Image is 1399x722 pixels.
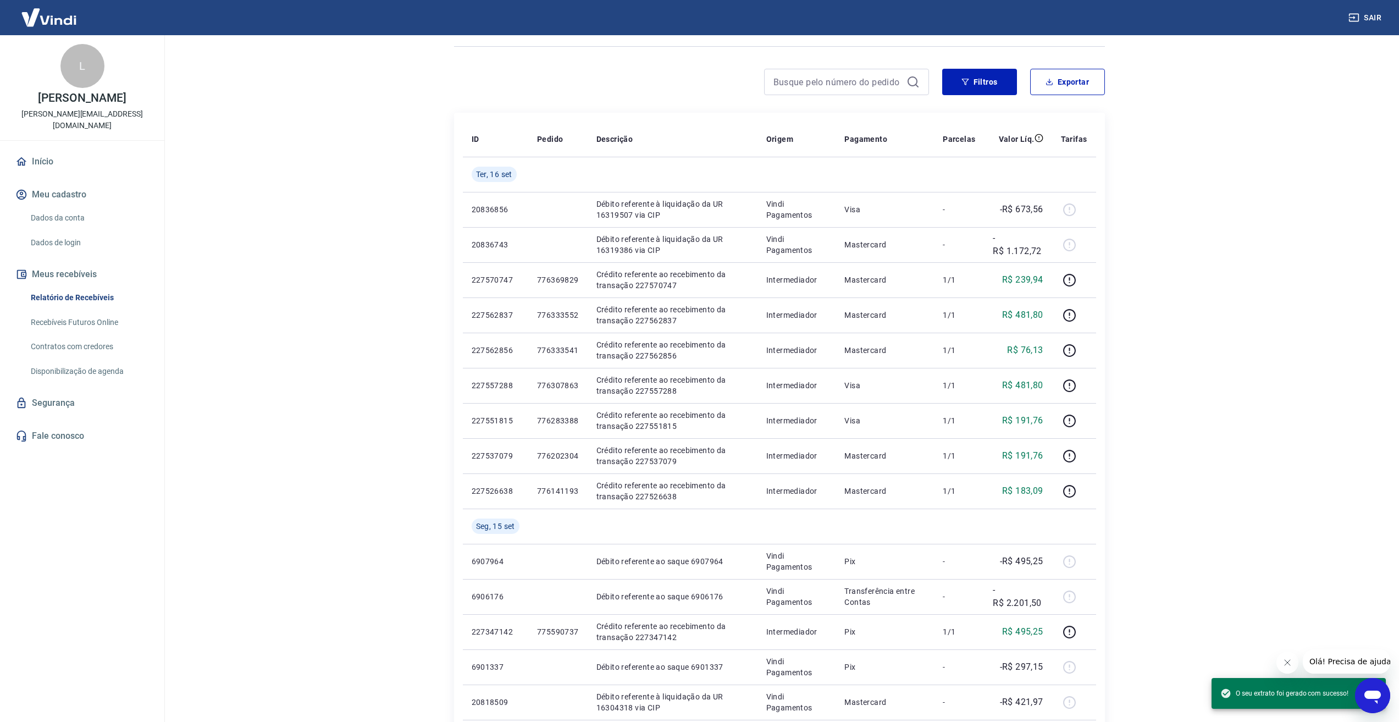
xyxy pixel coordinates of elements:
p: Vindi Pagamentos [766,199,827,221]
p: Mastercard [844,486,925,497]
p: 227570747 [472,274,519,285]
p: 776307863 [537,380,579,391]
p: R$ 191,76 [1002,414,1043,427]
p: 776202304 [537,450,579,461]
p: R$ 495,25 [1002,625,1043,638]
p: 775590737 [537,626,579,637]
p: -R$ 2.201,50 [993,583,1043,610]
img: Vindi [13,1,85,34]
span: Ter, 16 set [476,169,512,180]
p: [PERSON_NAME][EMAIL_ADDRESS][DOMAIN_NAME] [9,108,156,131]
p: Mastercard [844,310,925,321]
button: Meu cadastro [13,183,151,207]
p: 1/1 [943,380,975,391]
p: - [943,239,975,250]
p: 1/1 [943,415,975,426]
p: Intermediador [766,415,827,426]
span: O seu extrato foi gerado com sucesso! [1220,688,1348,699]
p: Débito referente à liquidação da UR 16319507 via CIP [596,199,749,221]
a: Disponibilização de agenda [26,360,151,383]
p: 776333552 [537,310,579,321]
span: Seg, 15 set [476,521,515,532]
a: Contratos com credores [26,335,151,358]
p: [PERSON_NAME] [38,92,126,104]
p: Vindi Pagamentos [766,586,827,608]
p: Vindi Pagamentos [766,234,827,256]
p: 227551815 [472,415,519,426]
p: - [943,556,975,567]
p: Crédito referente ao recebimento da transação 227347142 [596,621,749,643]
span: Olá! Precisa de ajuda? [7,8,92,16]
p: Intermediador [766,380,827,391]
p: Pix [844,556,925,567]
p: 6906176 [472,591,519,602]
p: Origem [766,134,793,145]
p: Débito referente ao saque 6906176 [596,591,749,602]
p: Descrição [596,134,633,145]
p: - [943,662,975,673]
p: R$ 481,80 [1002,308,1043,322]
p: -R$ 297,15 [1000,660,1043,674]
a: Início [13,150,151,174]
p: 227562856 [472,345,519,356]
button: Filtros [942,69,1017,95]
input: Busque pelo número do pedido [773,74,902,90]
p: Visa [844,204,925,215]
iframe: Fechar mensagem [1276,652,1298,674]
a: Fale conosco [13,424,151,448]
p: 1/1 [943,450,975,461]
p: Crédito referente ao recebimento da transação 227562856 [596,339,749,361]
p: Mastercard [844,697,925,708]
p: - [943,204,975,215]
p: Valor Líq. [999,134,1035,145]
p: R$ 76,13 [1007,344,1043,357]
p: Vindi Pagamentos [766,550,827,572]
p: R$ 239,94 [1002,273,1043,286]
p: -R$ 421,97 [1000,696,1043,709]
p: Intermediador [766,486,827,497]
p: Pix [844,626,925,637]
p: Intermediador [766,310,827,321]
p: Mastercard [844,274,925,285]
p: Crédito referente ao recebimento da transação 227570747 [596,269,749,291]
p: 1/1 [943,626,975,637]
p: Crédito referente ao recebimento da transação 227537079 [596,445,749,467]
p: Pedido [537,134,563,145]
a: Dados de login [26,232,151,254]
p: Visa [844,380,925,391]
p: -R$ 495,25 [1000,555,1043,568]
a: Relatório de Recebíveis [26,286,151,309]
p: 6907964 [472,556,519,567]
p: Vindi Pagamentos [766,656,827,678]
button: Meus recebíveis [13,262,151,286]
p: Intermediador [766,345,827,356]
iframe: Botão para abrir a janela de mensagens [1355,678,1390,713]
button: Exportar [1030,69,1105,95]
p: Crédito referente ao recebimento da transação 227526638 [596,480,749,502]
p: Visa [844,415,925,426]
p: 227562837 [472,310,519,321]
p: -R$ 673,56 [1000,203,1043,216]
p: Débito referente à liquidação da UR 16319386 via CIP [596,234,749,256]
p: ID [472,134,479,145]
p: -R$ 1.172,72 [993,232,1043,258]
p: 1/1 [943,345,975,356]
a: Recebíveis Futuros Online [26,311,151,334]
p: 776333541 [537,345,579,356]
div: L [60,44,104,88]
p: 20836856 [472,204,519,215]
p: Parcelas [943,134,975,145]
p: 1/1 [943,310,975,321]
p: 20818509 [472,697,519,708]
p: Débito referente ao saque 6907964 [596,556,749,567]
p: R$ 481,80 [1002,379,1043,392]
p: R$ 191,76 [1002,449,1043,462]
p: Transferência entre Contas [844,586,925,608]
a: Segurança [13,391,151,415]
p: Crédito referente ao recebimento da transação 227557288 [596,374,749,396]
p: 227347142 [472,626,519,637]
p: Débito referente ao saque 6901337 [596,662,749,673]
p: Débito referente à liquidação da UR 16304318 via CIP [596,691,749,713]
iframe: Mensagem da empresa [1303,649,1390,674]
p: R$ 183,09 [1002,484,1043,498]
